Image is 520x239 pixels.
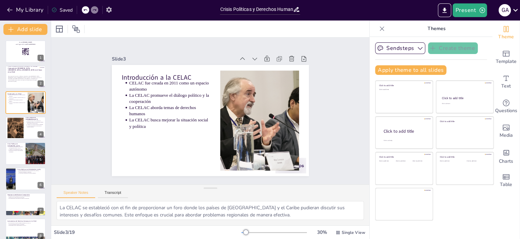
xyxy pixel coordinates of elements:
[428,42,478,54] button: Create theme
[8,81,42,82] p: Generated with [URL]
[8,93,26,95] p: Introducción a la CELAC
[9,224,44,225] p: Falta de mecanismos jurídicos vinculantes
[8,65,42,73] strong: Crisis Políticas y Derechos Humanos: Un Enfoque Comparado de [GEOGRAPHIC_DATA], [GEOGRAPHIC_DATA]...
[9,102,26,104] p: La CELAC busca mejorar la situación social y política
[466,160,476,162] span: Click to add text
[229,18,248,108] p: Introducción a la CELAC
[27,121,44,124] p: [DEMOGRAPHIC_DATA] masivas reflejan desconfianza en instituciones
[492,119,520,144] div: Add images, graphics, shapes or video
[54,229,241,236] div: Slide 3 / 19
[314,229,330,236] div: 30 %
[384,140,392,141] span: Click to add body
[9,99,26,102] p: La CELAC aborda temas de derechos humanos
[492,21,520,45] div: Change the overall theme
[57,190,95,198] button: Speaker Notes
[9,146,24,148] p: Crisis sociales marcadas por conflictos con [DEMOGRAPHIC_DATA]
[22,42,32,43] strong: [DOMAIN_NAME]
[249,7,268,131] div: Slide 3
[196,29,217,111] p: La CELAC aborda temas de derechos humanos
[38,182,44,188] div: 6
[501,82,511,90] span: Text
[38,106,44,112] div: 3
[9,225,44,226] p: Interrogantes sobre la efectividad de la CELAC
[492,144,520,168] div: Add charts and graphs
[440,120,455,122] span: Click to add title
[375,42,425,54] button: Sendsteps
[492,45,520,70] div: Add ready made slides
[442,96,464,100] span: Click to add title
[440,160,450,162] span: Click to add text
[379,84,394,87] span: Click to add title
[452,3,487,17] button: Present
[38,80,44,87] div: 2
[8,220,44,222] p: Instrumentos de Derechos Humanos en la CELAC
[38,233,44,239] div: 8
[440,156,455,158] span: Click to add title
[5,142,46,165] div: 5
[27,119,44,121] p: Inestabilidad política en [GEOGRAPHIC_DATA] desde 2010
[38,131,44,137] div: 4
[3,24,47,35] button: Add slide
[5,193,46,215] div: 7
[499,158,513,165] span: Charts
[8,76,42,81] p: Esta presentación examina el balance comparativo entre [GEOGRAPHIC_DATA], [GEOGRAPHIC_DATA] y [GE...
[387,21,486,37] p: Themes
[8,194,44,196] p: Importancia del Balance Comparativo
[379,89,389,90] span: Click to add text
[19,173,44,174] p: Violaciones sistemáticas de derechos humanos
[9,198,44,199] p: Recomendaciones informadas para mejorar la situación
[9,222,44,224] p: Declaraciones de derechos humanos emitidas por la CELAC
[54,24,65,35] div: Layout
[379,160,389,162] span: Click to add text
[5,66,46,88] div: 2
[8,43,44,45] p: and login with code
[496,58,517,65] span: Template
[27,124,44,125] p: Aumento de la pobreza durante la pandemia
[38,208,44,214] div: 7
[5,117,46,139] div: 4
[9,97,26,99] p: La CELAC promueve el diálogo político y la cooperación
[413,160,422,162] span: Click to add text
[5,168,46,190] div: 6
[220,4,293,14] input: Insert title
[8,143,24,147] p: Crisis Políticas en [GEOGRAPHIC_DATA]
[492,70,520,94] div: Add text boxes
[9,94,26,97] p: CELAC fue creada en 2011 como un espacio autónomo
[27,125,44,128] p: La crisis política afecta la protección de derechos humanos
[492,168,520,193] div: Add a table
[9,196,44,197] p: Identificación de diferencias en la protección de derechos
[442,103,450,105] span: Click to add text
[38,157,44,163] div: 5
[499,4,511,16] div: G A
[19,171,44,173] p: Escasez de alimentos y medicinas
[379,156,394,158] span: Click to add title
[220,27,241,109] p: CELAC fue creada en 2011 como un espacio autónomo
[500,181,512,188] span: Table
[9,150,24,152] p: Represión de protestas contra medidas económicas
[17,169,44,171] p: Crisis Políticas en [GEOGRAPHIC_DATA]
[5,91,46,114] div: 3
[9,197,44,198] p: Impacto de las crisis políticas en cada país
[498,33,514,41] span: Theme
[5,40,46,63] div: 1
[438,3,451,17] button: Export to PowerPoint
[500,132,513,139] span: Media
[98,190,128,198] button: Transcript
[183,31,204,113] p: La CELAC busca mejorar la situación social y política
[384,129,414,134] span: Click to add title
[5,4,46,15] button: My Library
[9,149,24,150] p: Aumento de la inseguridad en el país
[492,94,520,119] div: Get real-time input from your audience
[208,28,229,110] p: La CELAC promueve el diálogo político y la cooperación
[72,25,80,33] span: Position
[38,55,44,61] div: 1
[375,65,446,75] button: Apply theme to all slides
[396,160,406,162] span: Click to add text
[19,170,44,171] p: Crisis humanitaria severa en [GEOGRAPHIC_DATA]
[51,7,73,13] div: Saved
[8,41,44,43] p: Go to
[499,3,511,17] button: G A
[495,107,517,115] span: Questions
[57,201,364,220] textarea: La CELAC se estableció con el fin de proporcionar un foro donde los países de [GEOGRAPHIC_DATA] y...
[342,230,365,235] span: Single View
